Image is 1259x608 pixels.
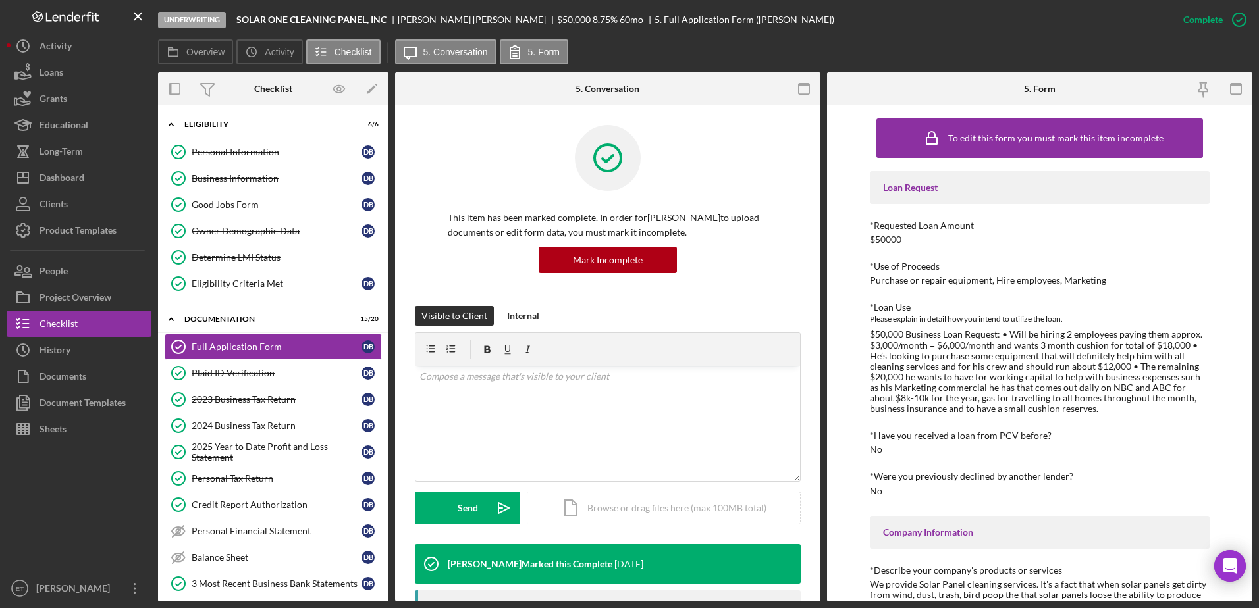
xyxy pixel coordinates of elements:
div: $50000 [870,234,901,245]
div: 5. Conversation [576,84,639,94]
div: No [870,444,882,455]
button: 5. Form [500,39,568,64]
div: Sheets [40,416,67,445]
button: 5. Conversation [395,39,496,64]
a: 2024 Business Tax ReturnDB [165,413,382,439]
div: Clients [40,191,68,220]
div: D B [362,145,375,159]
div: [PERSON_NAME] [33,575,119,605]
button: People [7,258,151,284]
div: Complete [1183,7,1223,33]
text: ET [16,585,24,592]
div: Loans [40,59,63,89]
a: Personal Tax ReturnDB [165,465,382,492]
div: Company Information [883,527,1197,538]
div: Loan Request [883,182,1197,193]
button: Project Overview [7,284,151,311]
button: History [7,337,151,363]
button: Activity [7,33,151,59]
div: D B [362,367,375,380]
div: Activity [40,33,72,63]
button: Mark Incomplete [539,247,677,273]
div: Personal Tax Return [192,473,362,484]
div: Purchase or repair equipment, Hire employees, Marketing [870,275,1106,286]
div: $50,000 Business Loan Request: • Will be hiring 2 employees paying them approx. $3,000/month = $6... [870,329,1210,414]
button: Complete [1170,7,1252,33]
button: Document Templates [7,390,151,416]
button: Activity [236,39,302,64]
div: Balance Sheet [192,552,362,563]
button: Visible to Client [415,306,494,326]
div: Mark Incomplete [573,247,643,273]
div: D B [362,224,375,238]
label: Activity [265,47,294,57]
div: Checklist [254,84,292,94]
div: *Were you previously declined by another lender? [870,471,1210,482]
button: Internal [500,306,546,326]
div: D B [362,172,375,185]
div: 60 mo [620,14,643,25]
div: Good Jobs Form [192,199,362,210]
div: [PERSON_NAME] Marked this Complete [448,559,612,569]
b: SOLAR ONE CLEANING PANEL, INC [236,14,387,25]
div: Personal Financial Statement [192,526,362,536]
div: People [40,258,68,288]
a: 2023 Business Tax ReturnDB [165,386,382,413]
button: Long-Term [7,138,151,165]
div: D B [362,551,375,564]
div: Plaid ID Verification [192,368,362,378]
label: Overview [186,47,225,57]
div: D B [362,472,375,485]
div: *Use of Proceeds [870,261,1210,272]
button: Documents [7,363,151,390]
div: Credit Report Authorization [192,499,362,510]
button: Checklist [7,311,151,337]
div: Determine LMI Status [192,252,381,263]
div: 15 / 20 [355,315,379,323]
div: 2025 Year to Date Profit and Loss Statement [192,442,362,463]
a: Determine LMI Status [165,244,382,270]
a: Balance SheetDB [165,544,382,570]
div: Dashboard [40,165,84,194]
button: Send [415,492,520,524]
div: Owner Demographic Data [192,226,362,236]
div: Visible to Client [421,306,487,326]
a: Good Jobs FormDB [165,191,382,218]
button: Overview [158,39,233,64]
a: Personal Financial StatementDB [165,518,382,544]
a: 2025 Year to Date Profit and Loss StatementDB [165,439,382,465]
div: D B [362,577,375,590]
div: D B [362,393,375,406]
a: Eligibility Criteria MetDB [165,270,382,297]
button: Loans [7,59,151,86]
button: Checklist [306,39,381,64]
div: Full Application Form [192,342,362,352]
a: Business InformationDB [165,165,382,191]
a: Personal InformationDB [165,139,382,165]
div: Send [458,492,478,524]
div: No [870,486,882,496]
button: Sheets [7,416,151,442]
label: 5. Conversation [423,47,488,57]
div: [PERSON_NAME] [PERSON_NAME] [398,14,557,25]
a: Full Application FormDB [165,334,382,360]
div: D B [362,445,375,459]
button: Clients [7,191,151,217]
a: Plaid ID VerificationDB [165,360,382,386]
div: Long-Term [40,138,83,168]
time: 2025-08-08 21:49 [614,559,643,569]
a: Educational [7,112,151,138]
p: This item has been marked complete. In order for [PERSON_NAME] to upload documents or edit form d... [448,211,768,240]
a: Credit Report AuthorizationDB [165,492,382,518]
button: Product Templates [7,217,151,243]
div: Eligibility Criteria Met [192,278,362,289]
div: 8.75 % [593,14,618,25]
